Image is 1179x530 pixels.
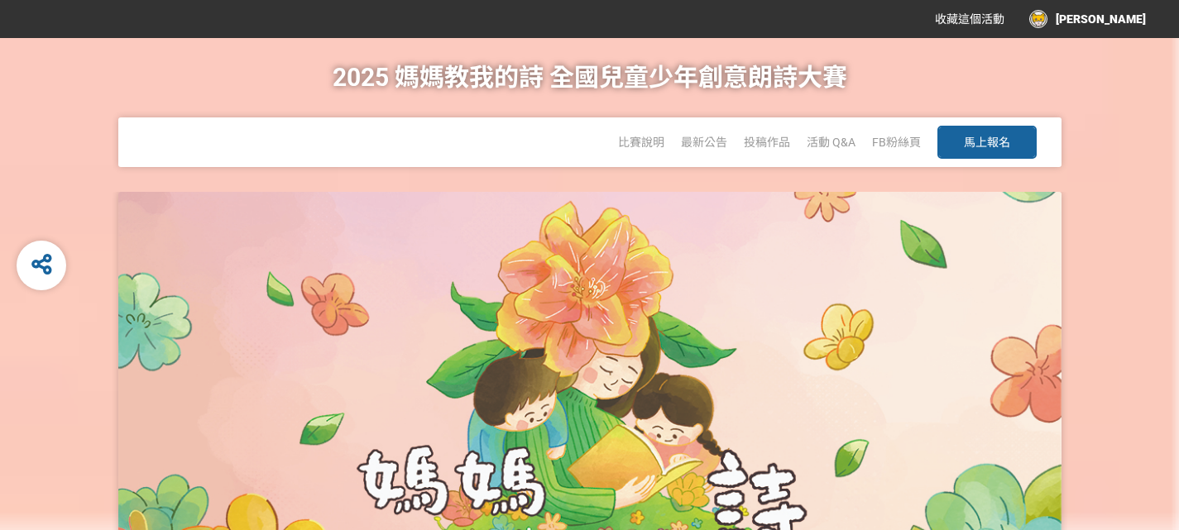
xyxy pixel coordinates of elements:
span: 馬上報名 [964,136,1010,149]
a: 最新公告 [681,136,727,149]
a: 活動 Q&A [807,136,855,149]
button: 馬上報名 [937,126,1037,159]
a: 比賽說明 [618,136,664,149]
span: 收藏這個活動 [935,12,1004,26]
h1: 2025 媽媽教我的詩 全國兒童少年創意朗詩大賽 [333,38,847,117]
a: FB粉絲頁 [872,136,921,149]
a: 投稿作品 [744,136,790,149]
